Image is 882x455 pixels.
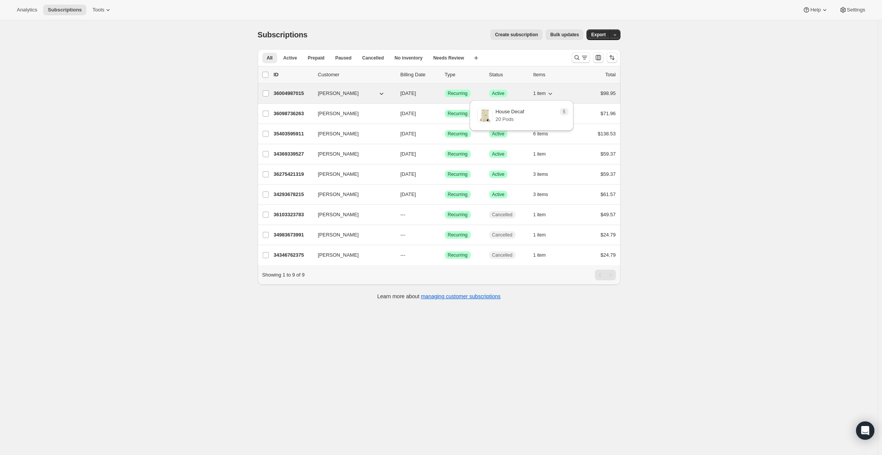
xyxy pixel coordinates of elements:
span: Paused [335,55,352,61]
span: Bulk updates [550,32,579,38]
div: 34983673991[PERSON_NAME]---SuccessRecurringCancelled1 item$24.79 [274,230,616,240]
span: Recurring [448,171,468,177]
p: 34369339527 [274,150,312,158]
button: [PERSON_NAME] [313,128,390,140]
span: [PERSON_NAME] [318,251,359,259]
button: Analytics [12,5,42,15]
span: $59.37 [601,151,616,157]
p: 20 Pods [496,116,524,123]
div: 35403595911[PERSON_NAME][DATE]SuccessRecurringSuccessActive6 items$138.53 [274,129,616,139]
div: 34346762375[PERSON_NAME]---SuccessRecurringCancelled1 item$24.79 [274,250,616,260]
button: 1 item [533,230,554,240]
p: House Decaf [496,108,524,116]
span: Recurring [448,252,468,258]
p: Billing Date [401,71,439,79]
span: 3 items [533,171,548,177]
span: $49.57 [601,212,616,217]
span: [PERSON_NAME] [318,170,359,178]
button: Subscriptions [43,5,86,15]
button: Create subscription [490,29,543,40]
button: Sort the results [607,52,617,63]
span: Subscriptions [258,31,308,39]
span: Recurring [448,232,468,238]
span: $98.95 [601,90,616,96]
span: 1 item [533,212,546,218]
button: [PERSON_NAME] [313,87,390,100]
span: Active [492,151,505,157]
div: 36098736263[PERSON_NAME][DATE]SuccessRecurringSuccessActive2 items$71.96 [274,108,616,119]
span: [DATE] [401,151,416,157]
span: --- [401,212,405,217]
span: Cancelled [492,212,512,218]
span: 1 item [533,90,546,96]
button: 3 items [533,169,557,180]
button: [PERSON_NAME] [313,148,390,160]
span: 3 items [533,191,548,198]
button: [PERSON_NAME] [313,229,390,241]
button: 1 item [533,88,554,99]
p: 34346762375 [274,251,312,259]
div: 36004987015[PERSON_NAME][DATE]SuccessRecurringSuccessActive1 item$98.95 [274,88,616,99]
p: 34293678215 [274,191,312,198]
span: [PERSON_NAME] [318,191,359,198]
span: Create subscription [495,32,538,38]
span: Cancelled [362,55,384,61]
span: Cancelled [492,232,512,238]
span: Recurring [448,191,468,198]
span: 5 [563,109,565,115]
span: $24.79 [601,232,616,238]
div: 36103323783[PERSON_NAME]---SuccessRecurringCancelled1 item$49.57 [274,209,616,220]
span: Recurring [448,90,468,96]
div: Type [445,71,483,79]
img: variant image [477,108,493,123]
span: Recurring [448,151,468,157]
span: $138.53 [598,131,616,137]
div: 34369339527[PERSON_NAME][DATE]SuccessRecurringSuccessActive1 item$59.37 [274,149,616,159]
button: Search and filter results [572,52,590,63]
button: [PERSON_NAME] [313,209,390,221]
span: Recurring [448,111,468,117]
button: [PERSON_NAME] [313,108,390,120]
p: ID [274,71,312,79]
p: Status [489,71,527,79]
span: [DATE] [401,171,416,177]
button: Settings [835,5,870,15]
span: [PERSON_NAME] [318,90,359,97]
span: [PERSON_NAME] [318,110,359,117]
span: $61.57 [601,191,616,197]
span: Recurring [448,131,468,137]
span: $24.79 [601,252,616,258]
span: $71.96 [601,111,616,116]
span: Cancelled [492,252,512,258]
span: Analytics [17,7,37,13]
a: managing customer subscriptions [421,293,501,299]
p: Learn more about [377,293,501,300]
span: Tools [92,7,104,13]
span: [PERSON_NAME] [318,211,359,219]
span: Active [283,55,297,61]
span: --- [401,232,405,238]
p: 35403595911 [274,130,312,138]
p: 36004987015 [274,90,312,97]
span: Help [810,7,821,13]
p: Total [605,71,615,79]
button: 1 item [533,149,554,159]
span: [PERSON_NAME] [318,130,359,138]
span: --- [401,252,405,258]
span: Active [492,171,505,177]
button: [PERSON_NAME] [313,249,390,261]
span: $59.37 [601,171,616,177]
p: 36275421319 [274,170,312,178]
button: 1 item [533,250,554,260]
button: Create new view [470,53,482,63]
span: Prepaid [308,55,325,61]
div: 34293678215[PERSON_NAME][DATE]SuccessRecurringSuccessActive3 items$61.57 [274,189,616,200]
button: Tools [88,5,116,15]
div: 36275421319[PERSON_NAME][DATE]SuccessRecurringSuccessActive3 items$59.37 [274,169,616,180]
div: IDCustomerBilling DateTypeStatusItemsTotal [274,71,616,79]
button: [PERSON_NAME] [313,168,390,180]
div: Items [533,71,572,79]
span: [DATE] [401,111,416,116]
span: Needs Review [433,55,464,61]
span: [PERSON_NAME] [318,231,359,239]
